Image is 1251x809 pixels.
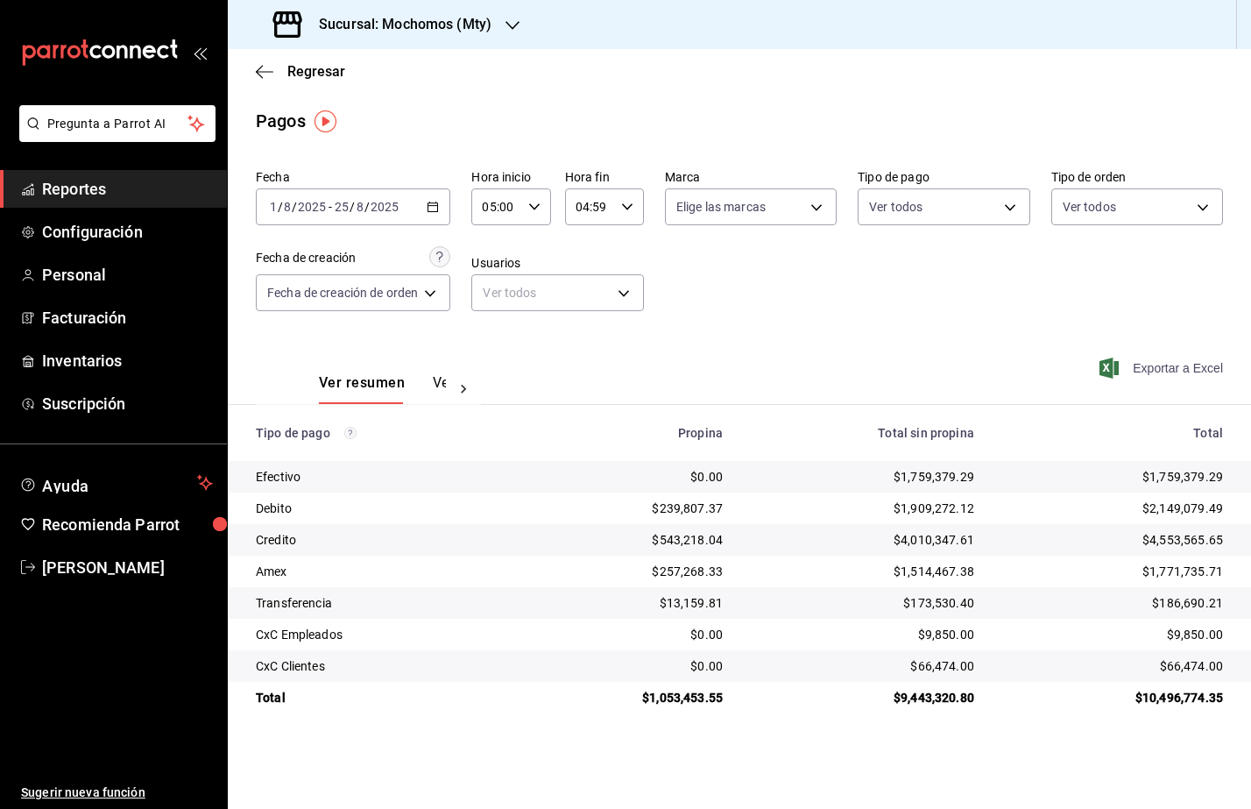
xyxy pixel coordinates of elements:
span: / [350,200,355,214]
span: Reportes [42,177,213,201]
div: $4,553,565.65 [1002,531,1223,549]
div: Debito [256,500,503,517]
input: ---- [370,200,399,214]
svg: Los pagos realizados con Pay y otras terminales son montos brutos. [344,427,357,439]
div: $1,771,735.71 [1002,563,1223,580]
input: ---- [297,200,327,214]
div: $186,690.21 [1002,594,1223,612]
img: Tooltip marker [315,110,336,132]
span: Ayuda [42,472,190,493]
div: $0.00 [531,468,723,486]
div: $66,474.00 [751,657,974,675]
span: Ver todos [1063,198,1116,216]
label: Fecha [256,171,450,183]
label: Usuarios [471,257,643,269]
button: Ver pagos [433,374,498,404]
div: Tipo de pago [256,426,503,440]
span: Inventarios [42,349,213,373]
div: Credito [256,531,503,549]
div: $66,474.00 [1002,657,1223,675]
div: navigation tabs [319,374,446,404]
div: $1,759,379.29 [1002,468,1223,486]
label: Marca [665,171,837,183]
h3: Sucursal: Mochomos (Mty) [305,14,491,35]
span: Facturación [42,306,213,330]
span: / [292,200,297,214]
input: -- [356,200,364,214]
span: Personal [42,263,213,287]
div: $13,159.81 [531,594,723,612]
div: $1,514,467.38 [751,563,974,580]
div: $239,807.37 [531,500,723,517]
span: Recomienda Parrot [42,513,213,536]
label: Tipo de pago [858,171,1029,183]
div: $257,268.33 [531,563,723,580]
div: $1,909,272.12 [751,500,974,517]
span: / [364,200,370,214]
div: $543,218.04 [531,531,723,549]
div: Efectivo [256,468,503,486]
input: -- [334,200,350,214]
div: $9,443,320.80 [751,689,974,706]
a: Pregunta a Parrot AI [12,127,216,145]
div: Pagos [256,108,306,134]
div: $173,530.40 [751,594,974,612]
label: Hora inicio [471,171,550,183]
span: Regresar [287,63,345,80]
button: Pregunta a Parrot AI [19,105,216,142]
div: $9,850.00 [1002,626,1223,643]
span: - [329,200,332,214]
div: CxC Clientes [256,657,503,675]
div: $10,496,774.35 [1002,689,1223,706]
span: Sugerir nueva función [21,784,213,802]
div: Ver todos [471,274,643,311]
span: Suscripción [42,392,213,415]
div: Fecha de creación [256,249,356,267]
div: $0.00 [531,657,723,675]
div: $2,149,079.49 [1002,500,1223,517]
div: Amex [256,563,503,580]
input: -- [283,200,292,214]
span: / [278,200,283,214]
div: $4,010,347.61 [751,531,974,549]
label: Tipo de orden [1051,171,1223,183]
div: CxC Empleados [256,626,503,643]
input: -- [269,200,278,214]
div: $1,759,379.29 [751,468,974,486]
button: open_drawer_menu [193,46,207,60]
div: $9,850.00 [751,626,974,643]
span: Elige las marcas [676,198,766,216]
div: Transferencia [256,594,503,612]
div: Total [256,689,503,706]
div: $1,053,453.55 [531,689,723,706]
label: Hora fin [565,171,644,183]
span: Ver todos [869,198,922,216]
span: Fecha de creación de orden [267,284,418,302]
span: Configuración [42,220,213,244]
span: Pregunta a Parrot AI [47,115,188,133]
div: Total [1002,426,1223,440]
span: [PERSON_NAME] [42,556,213,579]
div: Total sin propina [751,426,974,440]
button: Ver resumen [319,374,405,404]
div: Propina [531,426,723,440]
div: $0.00 [531,626,723,643]
button: Exportar a Excel [1103,358,1223,379]
button: Regresar [256,63,345,80]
